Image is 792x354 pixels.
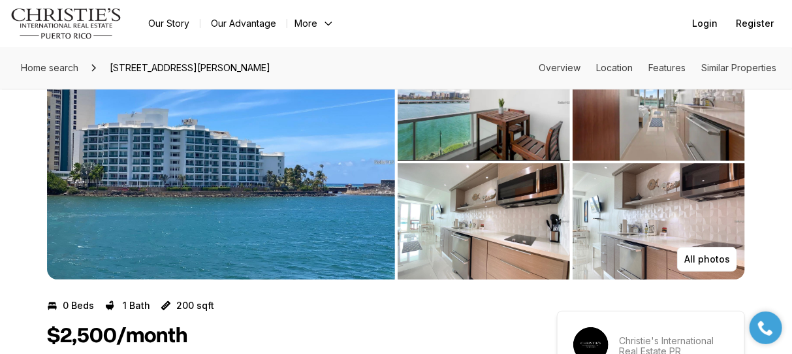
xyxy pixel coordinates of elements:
[398,44,570,161] button: View image gallery
[648,62,686,73] a: Skip to: Features
[573,163,745,280] button: View image gallery
[47,44,395,280] li: 1 of 4
[692,18,718,29] span: Login
[47,44,745,280] div: Listing Photos
[701,62,776,73] a: Skip to: Similar Properties
[398,44,746,280] li: 2 of 4
[677,247,737,272] button: All photos
[398,163,570,280] button: View image gallery
[176,300,214,311] p: 200 sqft
[573,44,745,161] button: View image gallery
[104,57,276,78] span: [STREET_ADDRESS][PERSON_NAME]
[596,62,633,73] a: Skip to: Location
[47,324,187,349] h1: $2,500/month
[539,62,580,73] a: Skip to: Overview
[684,254,730,265] p: All photos
[684,10,725,37] button: Login
[10,8,122,39] img: logo
[63,300,94,311] p: 0 Beds
[287,14,342,33] button: More
[138,14,200,33] a: Our Story
[47,44,395,280] button: View image gallery
[21,62,78,73] span: Home search
[16,57,84,78] a: Home search
[200,14,287,33] a: Our Advantage
[728,10,782,37] button: Register
[539,63,776,73] nav: Page section menu
[736,18,774,29] span: Register
[123,300,150,311] p: 1 Bath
